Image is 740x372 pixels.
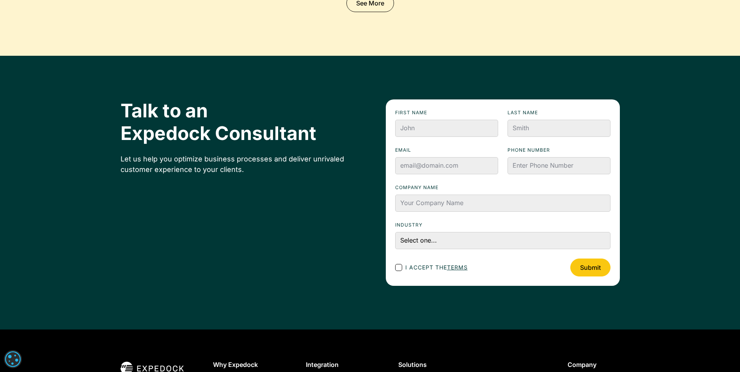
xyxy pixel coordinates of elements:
span: I accept the [405,263,468,271]
input: Enter Phone Number [508,157,610,174]
input: Your Company Name [395,195,610,212]
span: Expedock Consultant [121,122,316,145]
div: Widget de chat [610,288,740,372]
input: Submit [570,259,610,276]
input: email@domain.com [395,157,498,174]
label: Industry [395,221,610,229]
label: Company name [395,184,610,191]
h2: Talk to an [121,99,355,144]
iframe: Chat Widget [610,288,740,372]
label: Last name [508,109,610,117]
div: Solutions [398,361,479,368]
input: John [395,120,498,137]
label: Email [395,146,498,154]
div: Company [568,361,620,368]
div: Integration [306,361,386,368]
div: Let us help you optimize business processes and deliver unrivaled customer experience to your cli... [121,154,355,175]
label: First name [395,109,498,117]
input: Smith [508,120,610,137]
a: terms [447,264,468,271]
form: Footer Contact Form [386,99,620,286]
label: Phone numbeR [508,146,610,154]
div: Why Expedock [213,361,293,368]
